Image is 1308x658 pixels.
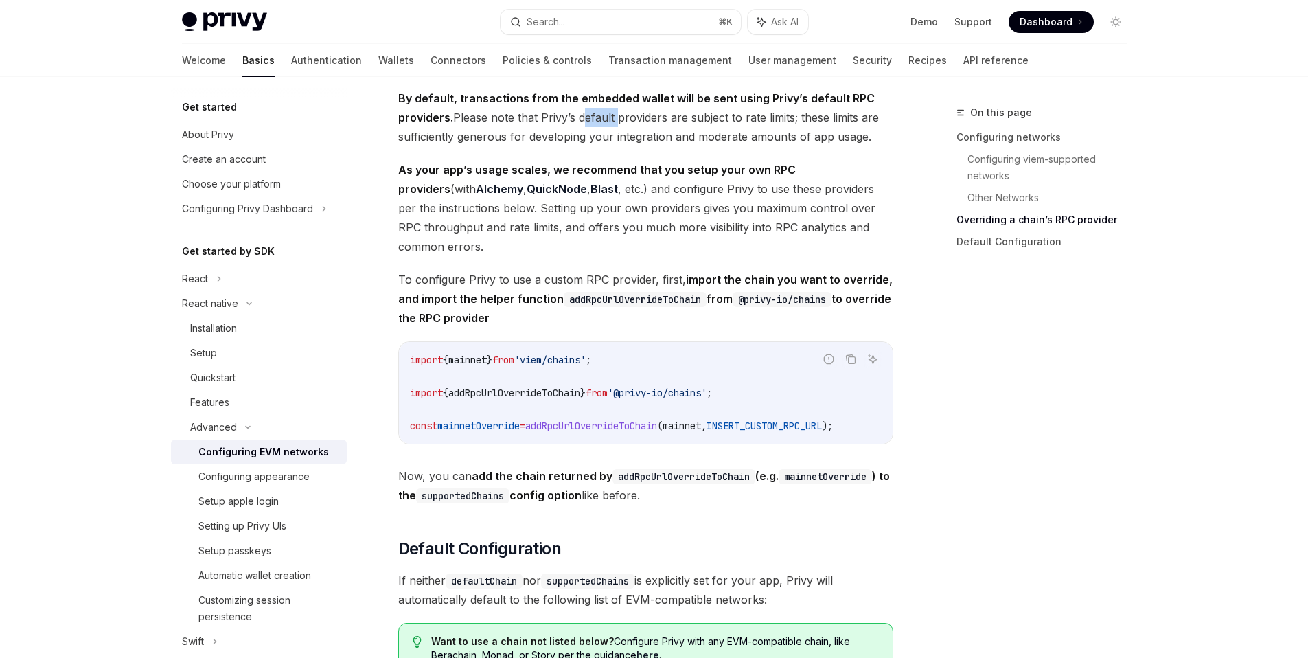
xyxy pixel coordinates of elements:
button: Toggle dark mode [1105,11,1127,33]
a: Installation [171,316,347,341]
strong: import the chain you want to override, and import the helper function from to override the RPC pr... [398,273,893,325]
code: addRpcUrlOverrideToChain [564,292,707,307]
span: import [410,354,443,366]
strong: Want to use a chain not listed below? [431,635,614,647]
span: } [580,387,586,399]
a: Default Configuration [956,231,1138,253]
span: Now, you can like before. [398,466,893,505]
span: , [701,420,707,432]
span: ; [586,354,591,366]
span: addRpcUrlOverrideToChain [525,420,657,432]
strong: As your app’s usage scales, we recommend that you setup your own RPC providers [398,163,796,196]
a: Features [171,390,347,415]
a: Wallets [378,44,414,77]
a: Create an account [171,147,347,172]
a: Configuring viem-supported networks [967,148,1138,187]
span: from [492,354,514,366]
div: Configuring appearance [198,468,310,485]
div: Swift [182,633,204,650]
a: User management [748,44,836,77]
a: Setup apple login [171,489,347,514]
a: Basics [242,44,275,77]
span: mainnet [663,420,701,432]
div: Choose your platform [182,176,281,192]
span: ; [707,387,712,399]
svg: Tip [413,636,422,648]
span: addRpcUrlOverrideToChain [448,387,580,399]
span: On this page [970,104,1032,121]
a: Support [954,15,992,29]
span: const [410,420,437,432]
span: Ask AI [771,15,799,29]
strong: add the chain returned by (e.g. ) to the config option [398,469,890,502]
div: Quickstart [190,370,236,386]
span: 'viem/chains' [514,354,586,366]
button: Report incorrect code [820,350,838,368]
img: light logo [182,12,267,32]
a: Customizing session persistence [171,588,347,629]
span: mainnet [448,354,487,366]
div: Configuring Privy Dashboard [182,201,313,217]
a: Dashboard [1009,11,1094,33]
div: React native [182,295,238,312]
span: Please note that Privy’s default providers are subject to rate limits; these limits are sufficien... [398,89,893,146]
code: supportedChains [541,574,634,589]
div: React [182,271,208,287]
a: Authentication [291,44,362,77]
a: Alchemy [476,182,523,196]
div: Setting up Privy UIs [198,518,286,534]
a: Configuring EVM networks [171,440,347,464]
h5: Get started by SDK [182,243,275,260]
span: To configure Privy to use a custom RPC provider, first, [398,270,893,328]
a: Connectors [431,44,486,77]
a: Choose your platform [171,172,347,196]
a: Overriding a chain’s RPC provider [956,209,1138,231]
a: Security [853,44,892,77]
span: import [410,387,443,399]
a: Setting up Privy UIs [171,514,347,538]
div: Setup passkeys [198,543,271,559]
a: Setup [171,341,347,365]
span: ⌘ K [718,16,733,27]
span: Dashboard [1020,15,1072,29]
span: ); [822,420,833,432]
a: QuickNode [527,182,587,196]
span: mainnetOverride [437,420,520,432]
div: Setup [190,345,217,361]
a: About Privy [171,122,347,147]
a: Transaction management [608,44,732,77]
a: Configuring appearance [171,464,347,489]
span: If neither nor is explicitly set for your app, Privy will automatically default to the following ... [398,571,893,609]
span: { [443,354,448,366]
div: Configuring EVM networks [198,444,329,460]
span: ( [657,420,663,432]
code: @privy-io/chains [733,292,831,307]
div: Create an account [182,151,266,168]
div: Search... [527,14,565,30]
a: API reference [963,44,1029,77]
a: Automatic wallet creation [171,563,347,588]
a: Demo [910,15,938,29]
h5: Get started [182,99,237,115]
div: Customizing session persistence [198,592,339,625]
span: '@privy-io/chains' [608,387,707,399]
a: Blast [590,182,618,196]
a: Quickstart [171,365,347,390]
code: supportedChains [416,488,509,503]
a: Welcome [182,44,226,77]
button: Copy the contents from the code block [842,350,860,368]
a: Policies & controls [503,44,592,77]
button: Ask AI [864,350,882,368]
span: Default Configuration [398,538,561,560]
a: Configuring networks [956,126,1138,148]
div: Installation [190,320,237,337]
div: About Privy [182,126,234,143]
code: mainnetOverride [779,469,872,484]
div: Setup apple login [198,493,279,510]
span: { [443,387,448,399]
code: addRpcUrlOverrideToChain [612,469,755,484]
code: defaultChain [446,574,523,589]
span: (with , , , etc.) and configure Privy to use these providers per the instructions below. Setting ... [398,160,893,256]
a: Other Networks [967,187,1138,209]
div: Features [190,394,229,411]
